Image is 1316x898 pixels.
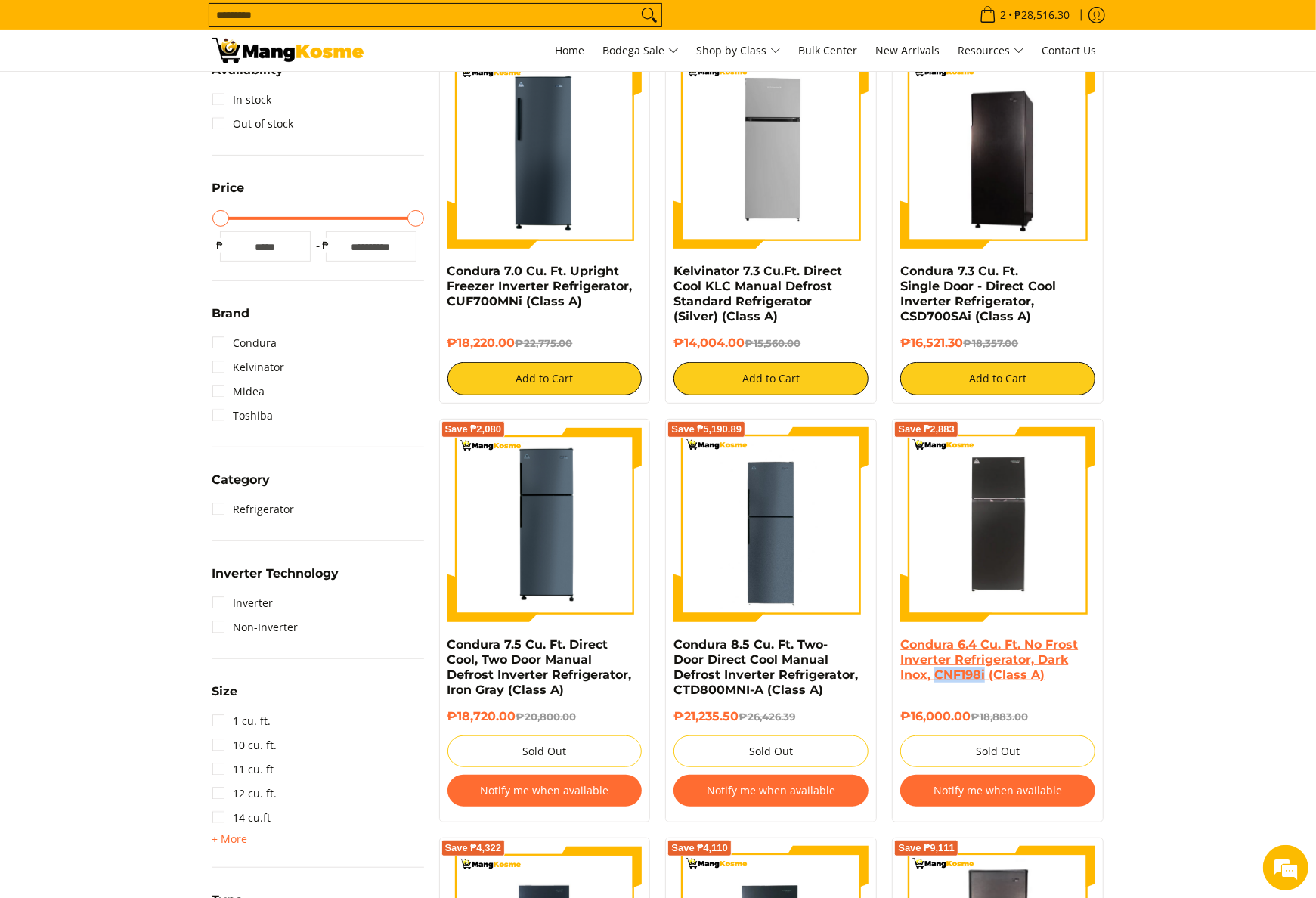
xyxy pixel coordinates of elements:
span: Home [556,43,585,57]
h6: ₱16,521.30 [900,336,1095,351]
span: Save ₱9,111 [898,844,955,853]
summary: Open [212,474,271,497]
summary: Open [212,686,238,709]
span: Save ₱2,883 [898,425,955,434]
a: Condura 7.0 Cu. Ft. Upright Freezer Inverter Refrigerator, CUF700MNi (Class A) [447,264,633,308]
a: Toshiba [212,404,274,428]
del: ₱22,775.00 [516,337,573,349]
a: 11 cu. ft [212,757,274,782]
button: Notify me when available [447,775,643,807]
span: Bulk Center [799,43,858,57]
button: Add to Cart [673,362,869,395]
img: condura-direct-cool-7.5-cubic-feet-2-door-manual-defrost-inverter-ref-iron-gray-full-view-mang-kosme [447,427,643,622]
span: Price [212,182,245,194]
a: Condura 8.5 Cu. Ft. Two-Door Direct Cool Manual Defrost Inverter Refrigerator, CTD800MNI-A (Class A) [673,637,858,697]
button: Search [637,4,661,26]
span: • [975,7,1075,23]
span: Save ₱4,110 [671,844,728,853]
button: Add to Cart [447,362,643,395]
a: Out of stock [212,112,294,136]
img: Bodega Sale Refrigerator l Mang Kosme: Home Appliances Warehouse Sale [212,38,364,63]
img: Kelvinator 7.3 Cu.Ft. Direct Cool KLC Manual Defrost Standard Refrigerator (Silver) (Class A) [673,54,869,249]
span: We're online! [88,190,209,343]
a: Home [548,30,593,71]
button: Notify me when available [673,775,869,807]
span: Bodega Sale [603,42,679,60]
div: Minimize live chat window [248,8,284,44]
a: 14 cu.ft [212,806,271,830]
button: Sold Out [900,735,1095,767]
h6: ₱14,004.00 [673,336,869,351]
del: ₱18,357.00 [963,337,1018,349]
a: Condura [212,331,277,355]
summary: Open [212,64,284,88]
a: Kelvinator 7.3 Cu.Ft. Direct Cool KLC Manual Defrost Standard Refrigerator (Silver) (Class A) [673,264,842,324]
h6: ₱18,220.00 [447,336,643,351]
summary: Open [212,568,339,591]
span: 2 [999,10,1009,20]
h6: ₱16,000.00 [900,709,1095,724]
span: Save ₱5,190.89 [671,425,742,434]
span: Shop by Class [697,42,781,60]
img: Condura 6.4 Cu. Ft. No Frost Inverter Refrigerator, Dark Inox, CNF198i (Class A) [900,427,1095,622]
h6: ₱21,235.50 [673,709,869,724]
span: Resources [958,42,1024,60]
img: Condura 7.3 Cu. Ft. Single Door - Direct Cool Inverter Refrigerator, CSD700SAi (Class A) [900,56,1095,246]
button: Sold Out [447,735,643,767]
a: 1 cu. ft. [212,709,271,733]
a: Kelvinator [212,355,285,379]
del: ₱15,560.00 [745,337,800,349]
a: Condura 7.5 Cu. Ft. Direct Cool, Two Door Manual Defrost Inverter Refrigerator, Iron Gray (Class A) [447,637,632,697]
div: Chat with us now [79,85,254,104]
button: Notify me when available [900,775,1095,807]
span: Contact Us [1042,43,1097,57]
a: 12 cu. ft. [212,782,277,806]
del: ₱20,800.00 [516,711,577,723]
span: Category [212,474,271,486]
a: In stock [212,88,272,112]
span: Inverter Technology [212,568,339,580]
nav: Main Menu [379,30,1104,71]
h6: ₱18,720.00 [447,709,643,724]
a: Condura 6.4 Cu. Ft. No Frost Inverter Refrigerator, Dark Inox, CNF198i (Class A) [900,637,1078,682]
a: New Arrivals [869,30,948,71]
img: Condura 7.0 Cu. Ft. Upright Freezer Inverter Refrigerator, CUF700MNi (Class A) [447,54,643,249]
a: Midea [212,379,265,404]
span: ₱28,516.30 [1013,10,1073,20]
span: Availability [212,64,284,76]
span: Size [212,686,238,698]
span: ₱ [318,238,333,253]
del: ₱26,426.39 [739,711,795,723]
summary: Open [212,830,248,848]
span: ₱ [212,238,228,253]
a: Inverter [212,591,274,615]
button: Add to Cart [900,362,1095,395]
a: Condura 7.3 Cu. Ft. Single Door - Direct Cool Inverter Refrigerator, CSD700SAi (Class A) [900,264,1056,324]
a: Shop by Class [689,30,788,71]
button: Sold Out [673,735,869,767]
span: Save ₱4,322 [445,844,502,853]
summary: Open [212,308,250,331]
summary: Open [212,182,245,206]
a: 10 cu. ft. [212,733,277,757]
a: Non-Inverter [212,615,299,639]
del: ₱18,883.00 [971,711,1028,723]
a: Resources [951,30,1032,71]
a: Contact Us [1035,30,1104,71]
span: Save ₱2,080 [445,425,502,434]
img: Condura 8.5 Cu. Ft. Two-Door Direct Cool Manual Defrost Inverter Refrigerator, CTD800MNI-A (Class A) [673,427,869,622]
textarea: Type your message and hit 'Enter' [8,413,288,466]
span: Brand [212,308,250,320]
span: New Arrivals [876,43,940,57]
a: Bulk Center [791,30,865,71]
a: Refrigerator [212,497,295,522]
a: Bodega Sale [596,30,686,71]
span: + More [212,833,248,845]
